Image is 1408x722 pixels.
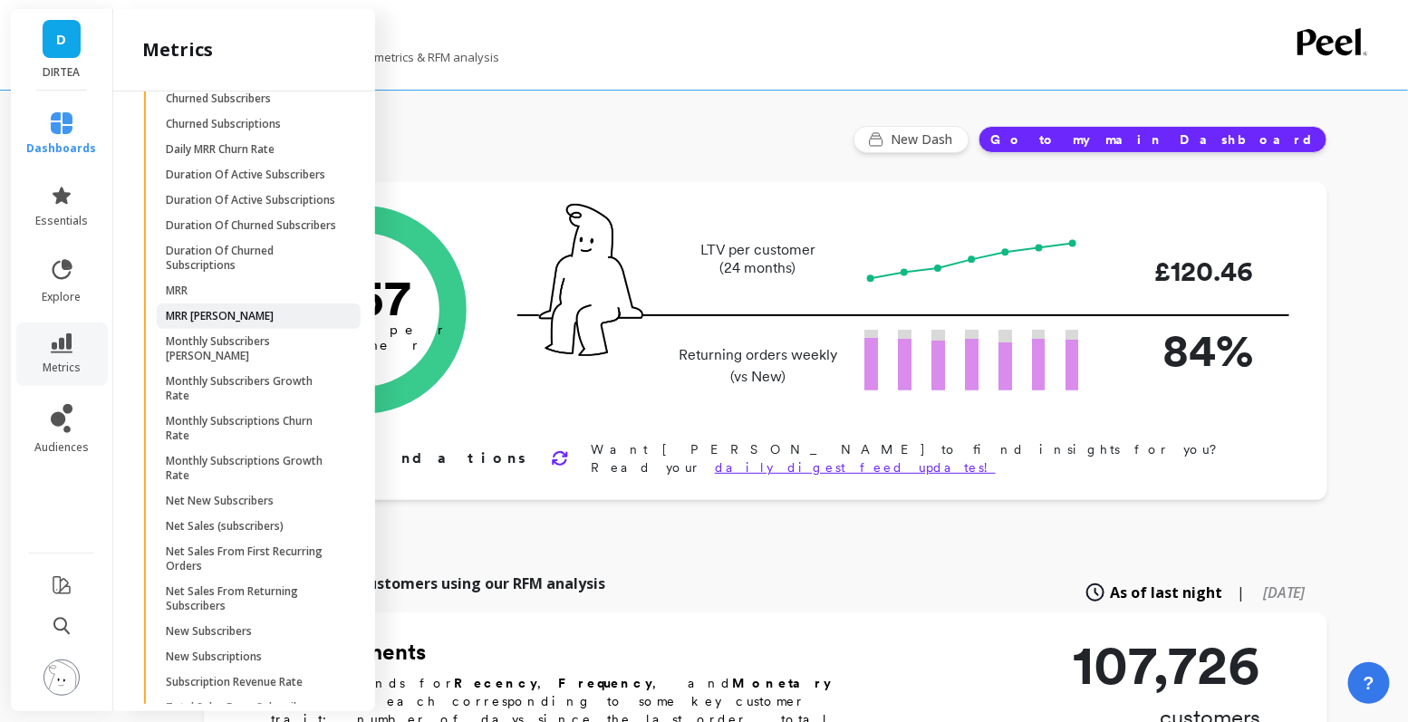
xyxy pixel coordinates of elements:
p: Total Sales From Subscribers [166,700,316,715]
p: Duration Of Active Subscribers [166,168,325,182]
p: Duration Of Churned Subscriptions [166,244,339,273]
p: Net Sales From Returning Subscribers [166,584,339,613]
p: Monthly Subscribers [PERSON_NAME] [166,334,339,363]
p: Monthly Subscriptions Growth Rate [166,454,339,483]
p: Subscription Revenue Rate [166,675,303,689]
span: explore [43,290,82,304]
h2: metrics [142,37,213,63]
p: LTV per customer (24 months) [673,241,843,277]
span: audiences [34,440,89,455]
p: Churned Subscribers [166,91,271,106]
span: New Dash [891,130,958,149]
p: MRR [166,284,188,298]
p: Net New Subscribers [166,494,274,508]
b: Recency [454,676,537,690]
p: Net Sales From First Recurring Orders [166,544,339,573]
p: Monthly Subscribers Growth Rate [166,374,339,403]
button: ? [1348,662,1390,704]
h2: RFM Segments [271,638,887,667]
p: Churned Subscriptions [166,117,281,131]
span: metrics [43,361,81,375]
span: essentials [35,214,88,228]
span: D [57,29,67,50]
span: | [1237,582,1245,603]
span: [DATE] [1263,582,1306,602]
p: New Subscriptions [166,650,262,664]
button: Go to my main Dashboard [979,126,1327,153]
span: As of last night [1110,582,1222,603]
p: Monthly Subscriptions Churn Rate [166,414,339,443]
p: Returning orders weekly (vs New) [673,344,843,388]
img: profile picture [43,659,80,696]
p: Recommendations [265,448,529,469]
p: Daily MRR Churn Rate [166,142,275,157]
img: pal seatted on line [539,204,643,356]
p: MRR [PERSON_NAME] [166,309,274,323]
p: Net Sales (subscribers) [166,519,284,534]
b: Frequency [558,676,652,690]
p: 84% [1108,316,1253,384]
p: New Subscribers [166,624,252,639]
button: New Dash [853,126,969,153]
p: Explore all of your customers using our RFM analysis [226,573,605,594]
span: ? [1364,670,1374,696]
span: dashboards [27,141,97,156]
p: Duration Of Active Subscriptions [166,193,335,207]
a: daily digest feed updates! [715,460,996,475]
p: Want [PERSON_NAME] to find insights for you? Read your [591,440,1269,477]
p: Duration Of Churned Subscribers [166,218,336,233]
p: DIRTEA [29,65,95,80]
p: 107,726 [1073,638,1260,692]
p: £120.46 [1108,251,1253,292]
